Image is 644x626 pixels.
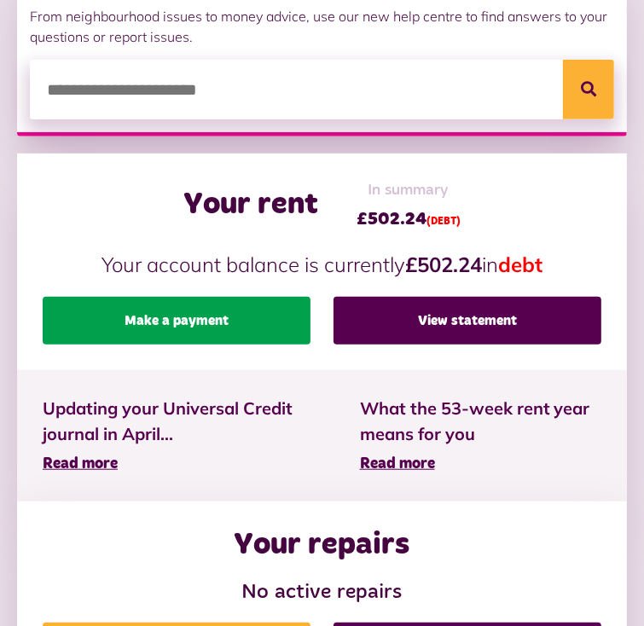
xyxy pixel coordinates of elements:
span: In summary [357,179,461,202]
span: What the 53-week rent year means for you [360,396,601,447]
h2: Your rent [183,187,318,223]
p: From neighbourhood issues to money advice, use our new help centre to find answers to your questi... [30,6,614,47]
a: What the 53-week rent year means for you Read more [360,396,601,476]
span: (DEBT) [426,217,461,227]
span: Read more [43,456,118,472]
span: debt [498,252,542,277]
strong: £502.24 [405,252,482,277]
p: Your account balance is currently in [43,249,601,280]
a: Make a payment [43,297,310,345]
span: Read more [360,456,435,472]
span: Updating your Universal Credit journal in April... [43,396,309,447]
span: £502.24 [357,206,461,232]
h3: No active repairs [43,581,601,606]
h2: Your repairs [235,527,410,564]
a: Updating your Universal Credit journal in April... Read more [43,396,309,476]
a: View statement [334,297,601,345]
